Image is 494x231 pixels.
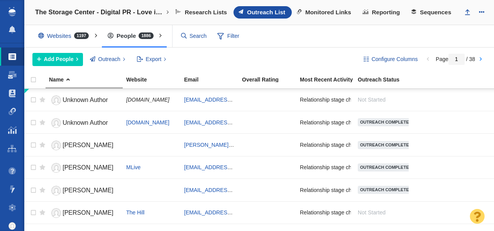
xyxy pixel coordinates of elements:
a: [PERSON_NAME] [49,184,119,197]
a: Name [49,77,125,83]
input: Search [178,29,210,43]
a: [EMAIL_ADDRESS][DOMAIN_NAME] [184,119,276,126]
button: Outreach [86,53,130,66]
span: Unknown Author [63,97,108,103]
a: Research Lists [171,6,233,19]
a: Outreach List [233,6,292,19]
div: Email [184,77,241,82]
span: [PERSON_NAME] [63,187,113,194]
span: [PERSON_NAME] [63,209,113,216]
div: Outreach Status [358,77,415,82]
h4: The Storage Center - Digital PR - Love in the Time of Clutter [35,8,165,16]
span: Relationship stage changed to: Attempting To Reach, 2 Attempts [300,141,454,148]
a: [EMAIL_ADDRESS][DOMAIN_NAME] [184,209,276,216]
a: [PERSON_NAME] [49,161,119,175]
span: Unknown Author [63,119,108,126]
a: Monitored Links [292,6,358,19]
a: Overall Rating [242,77,299,83]
span: Relationship stage changed to: Attempting To Reach, 1 Attempt [300,164,451,171]
a: [EMAIL_ADDRESS][DOMAIN_NAME] [184,164,276,170]
span: Relationship stage changed to: Attempting To Reach, 2 Attempts [300,187,454,194]
div: Name [49,77,125,82]
span: 1197 [74,32,89,39]
span: Add People [44,55,74,63]
a: The Hill [126,209,144,216]
div: Website [126,77,183,82]
span: Relationship stage changed to: Unsuccessful - No Reply [300,96,435,103]
span: Monitored Links [305,9,351,16]
span: Outreach List [247,9,285,16]
img: default_avatar.png [8,222,16,230]
a: Sequences [406,6,458,19]
span: Research Lists [185,9,227,16]
a: [PERSON_NAME][EMAIL_ADDRESS][PERSON_NAME][DOMAIN_NAME] [184,142,365,148]
div: Most Recent Activity [300,77,357,82]
img: buzzstream_logo_iconsimple.png [8,7,15,16]
a: Reporting [358,6,406,19]
span: Reporting [372,9,400,16]
span: Sequences [420,9,451,16]
a: MLive [126,164,140,170]
span: [PERSON_NAME] [63,164,113,171]
span: Filter [213,29,244,44]
span: Page / 38 [436,56,475,62]
div: Overall Rating [242,77,299,82]
button: Configure Columns [359,53,422,66]
a: [DOMAIN_NAME] [126,119,169,126]
span: Export [146,55,161,63]
a: [PERSON_NAME] [49,139,119,152]
a: Website [126,77,183,83]
a: [EMAIL_ADDRESS][PERSON_NAME][DOMAIN_NAME] [184,187,320,193]
span: Relationship stage changed to: Attempting To Reach, 3 Attempts [300,119,454,126]
span: Outreach [98,55,120,63]
div: Websites [32,27,98,45]
span: Relationship stage changed to: Unsuccessful - No Reply [300,209,435,216]
a: [PERSON_NAME] [49,206,119,220]
span: [PERSON_NAME] [63,142,113,148]
a: Unknown Author [49,116,119,130]
a: [EMAIL_ADDRESS][DOMAIN_NAME] [184,97,276,103]
button: Export [132,53,171,66]
button: Add People [32,53,83,66]
span: [DOMAIN_NAME] [126,97,169,103]
a: Email [184,77,241,83]
a: Unknown Author [49,93,119,107]
span: Configure Columns [372,55,418,63]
